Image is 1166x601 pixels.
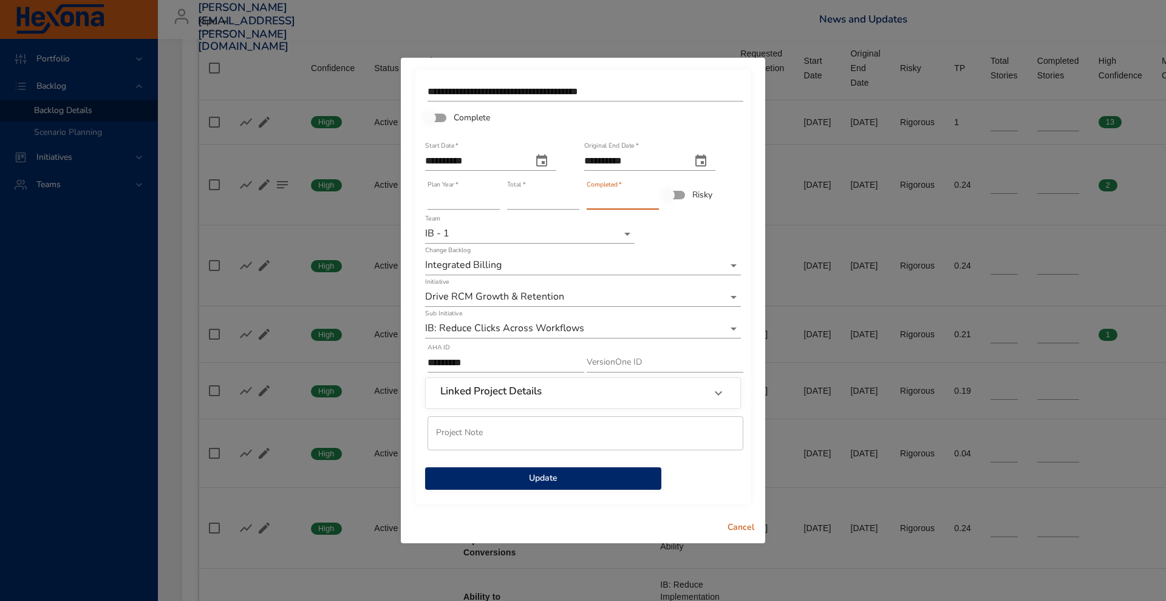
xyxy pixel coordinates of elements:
button: original end date [686,146,715,176]
h6: Linked Project Details [440,385,542,397]
div: IB - 1 [425,224,635,244]
span: Complete [454,111,490,124]
label: AHA ID [428,344,450,351]
label: Team [425,215,440,222]
div: Integrated Billing [425,256,741,275]
label: Plan Year [428,181,458,188]
span: Cancel [726,520,755,535]
div: Drive RCM Growth & Retention [425,287,741,307]
button: start date [527,146,556,176]
span: Risky [692,188,712,201]
label: Original End Date [584,142,638,149]
label: Start Date [425,142,459,149]
div: Linked Project Details [426,378,740,408]
div: IB: Reduce Clicks Across Workflows [425,319,741,338]
span: Update [435,471,652,486]
button: Update [425,467,661,490]
label: Total [507,181,525,188]
button: Cancel [721,517,760,539]
label: Sub Initiative [425,310,462,317]
label: Change Backlog [425,247,471,253]
label: Completed [587,181,622,188]
label: Initiative [425,278,449,285]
